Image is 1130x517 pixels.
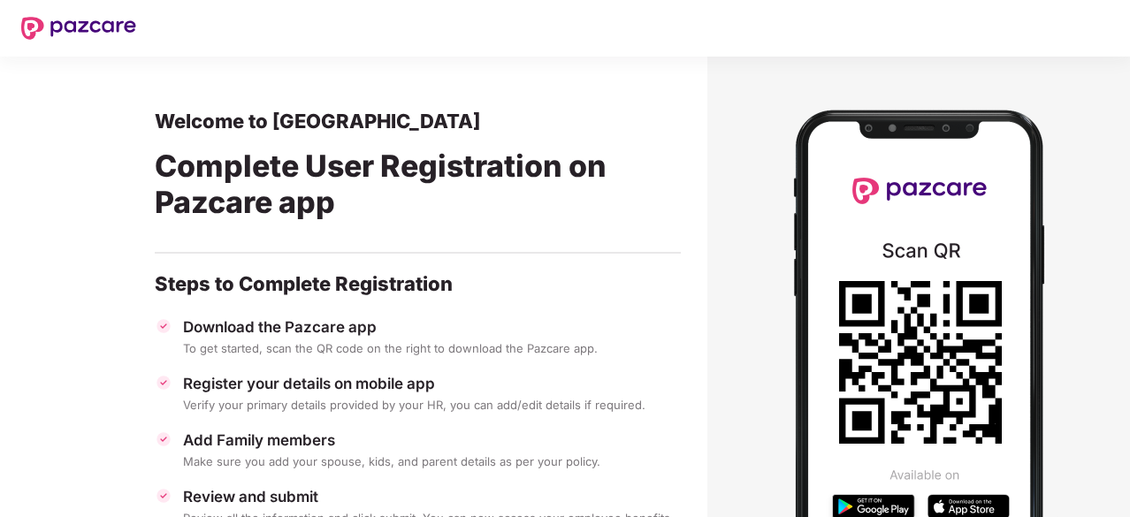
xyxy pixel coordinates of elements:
div: Welcome to [GEOGRAPHIC_DATA] [155,109,681,133]
div: Add Family members [183,430,681,450]
div: Steps to Complete Registration [155,271,681,296]
div: Complete User Registration on Pazcare app [155,133,681,241]
div: Review and submit [183,487,681,506]
img: svg+xml;base64,PHN2ZyBpZD0iVGljay0zMngzMiIgeG1sbnM9Imh0dHA6Ly93d3cudzMub3JnLzIwMDAvc3ZnIiB3aWR0aD... [155,317,172,335]
img: New Pazcare Logo [21,17,136,40]
img: svg+xml;base64,PHN2ZyBpZD0iVGljay0zMngzMiIgeG1sbnM9Imh0dHA6Ly93d3cudzMub3JnLzIwMDAvc3ZnIiB3aWR0aD... [155,430,172,448]
div: Register your details on mobile app [183,374,681,393]
div: Verify your primary details provided by your HR, you can add/edit details if required. [183,397,681,413]
img: svg+xml;base64,PHN2ZyBpZD0iVGljay0zMngzMiIgeG1sbnM9Imh0dHA6Ly93d3cudzMub3JnLzIwMDAvc3ZnIiB3aWR0aD... [155,374,172,392]
div: Download the Pazcare app [183,317,681,337]
img: svg+xml;base64,PHN2ZyBpZD0iVGljay0zMngzMiIgeG1sbnM9Imh0dHA6Ly93d3cudzMub3JnLzIwMDAvc3ZnIiB3aWR0aD... [155,487,172,505]
div: Make sure you add your spouse, kids, and parent details as per your policy. [183,453,681,469]
div: To get started, scan the QR code on the right to download the Pazcare app. [183,340,681,356]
